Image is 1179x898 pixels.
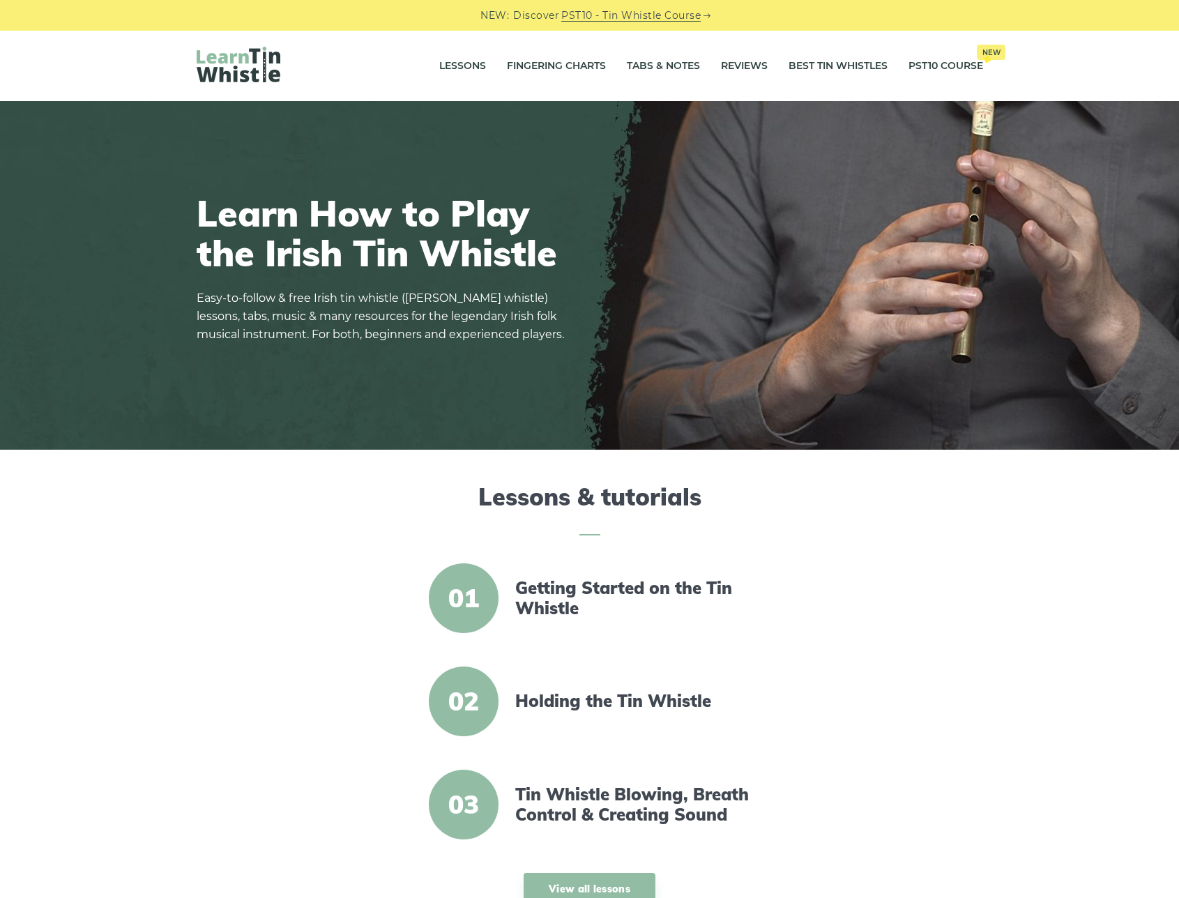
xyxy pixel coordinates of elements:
[429,667,499,736] span: 02
[627,49,700,84] a: Tabs & Notes
[429,563,499,633] span: 01
[789,49,888,84] a: Best Tin Whistles
[515,691,755,711] a: Holding the Tin Whistle
[977,45,1005,60] span: New
[439,49,486,84] a: Lessons
[197,289,573,344] p: Easy-to-follow & free Irish tin whistle ([PERSON_NAME] whistle) lessons, tabs, music & many resou...
[197,47,280,82] img: LearnTinWhistle.com
[908,49,983,84] a: PST10 CourseNew
[197,483,983,535] h2: Lessons & tutorials
[507,49,606,84] a: Fingering Charts
[429,770,499,839] span: 03
[515,578,755,618] a: Getting Started on the Tin Whistle
[721,49,768,84] a: Reviews
[197,193,573,273] h1: Learn How to Play the Irish Tin Whistle
[515,784,755,825] a: Tin Whistle Blowing, Breath Control & Creating Sound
